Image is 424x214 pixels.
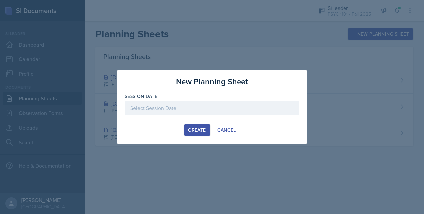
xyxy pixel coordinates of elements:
[188,127,206,133] div: Create
[217,127,236,133] div: Cancel
[213,124,240,136] button: Cancel
[125,93,157,100] label: Session Date
[184,124,210,136] button: Create
[176,76,248,88] h3: New Planning Sheet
